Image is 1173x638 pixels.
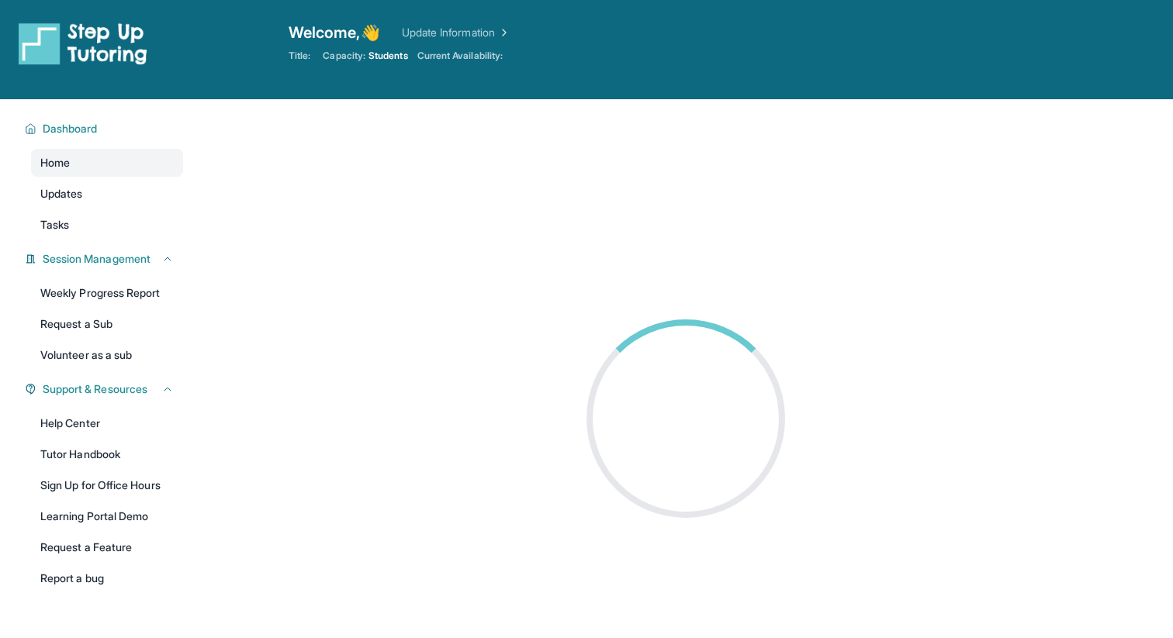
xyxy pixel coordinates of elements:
[31,149,183,177] a: Home
[31,211,183,239] a: Tasks
[19,22,147,65] img: logo
[289,22,380,43] span: Welcome, 👋
[402,25,510,40] a: Update Information
[31,279,183,307] a: Weekly Progress Report
[31,341,183,369] a: Volunteer as a sub
[43,121,98,136] span: Dashboard
[31,502,183,530] a: Learning Portal Demo
[36,121,174,136] button: Dashboard
[31,440,183,468] a: Tutor Handbook
[43,381,147,397] span: Support & Resources
[31,564,183,592] a: Report a bug
[31,310,183,338] a: Request a Sub
[31,180,183,208] a: Updates
[495,25,510,40] img: Chevron Right
[289,50,310,62] span: Title:
[369,50,408,62] span: Students
[40,217,69,233] span: Tasks
[36,251,174,267] button: Session Management
[323,50,365,62] span: Capacity:
[40,186,83,202] span: Updates
[31,533,183,561] a: Request a Feature
[31,471,183,499] a: Sign Up for Office Hours
[40,155,70,171] span: Home
[31,409,183,437] a: Help Center
[417,50,503,62] span: Current Availability:
[36,381,174,397] button: Support & Resources
[43,251,151,267] span: Session Management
